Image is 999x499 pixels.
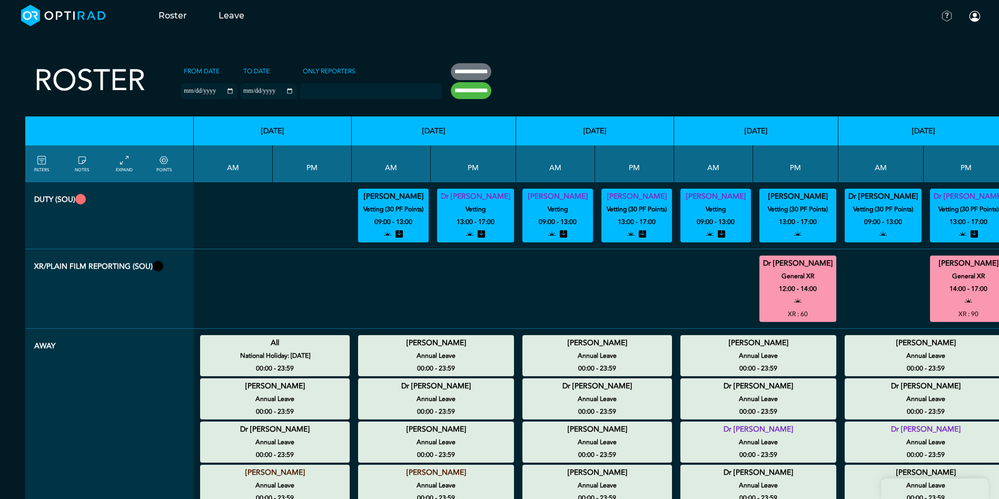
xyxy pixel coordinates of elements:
[539,216,577,228] small: 09:00 - 13:00
[788,308,808,320] small: XR : 60
[518,349,677,362] small: Annual Leave
[300,63,359,79] label: Only Reporters
[739,448,777,461] small: 00:00 - 23:59
[682,190,749,203] summary: [PERSON_NAME]
[522,378,672,419] div: Annual Leave 00:00 - 23:59
[200,422,350,463] div: Annual Leave 00:00 - 23:59
[194,145,273,182] th: AM
[682,380,835,393] summary: Dr [PERSON_NAME]
[524,466,670,479] summary: [PERSON_NAME]
[116,154,133,173] a: collapse/expand entries
[195,479,354,492] small: Annual Leave
[202,466,348,479] summary: [PERSON_NAME]
[417,448,455,461] small: 00:00 - 23:59
[674,116,838,145] th: [DATE]
[75,154,89,173] a: show/hide notes
[516,145,595,182] th: AM
[759,189,836,242] div: Vetting (30 PF Points) 13:00 - 17:00
[779,216,817,228] small: 13:00 - 17:00
[256,448,294,461] small: 00:00 - 23:59
[618,216,656,228] small: 13:00 - 17:00
[34,154,49,173] a: FILTERS
[548,228,556,241] i: open to allocation
[697,216,735,228] small: 09:00 - 13:00
[971,228,978,241] i: stored entry
[437,189,514,242] div: Vetting 13:00 - 17:00
[360,423,512,436] summary: [PERSON_NAME]
[195,393,354,405] small: Annual Leave
[755,270,841,282] small: General XR
[195,436,354,448] small: Annual Leave
[838,145,924,182] th: AM
[682,423,835,436] summary: Dr [PERSON_NAME]
[578,362,616,375] small: 00:00 - 23:59
[753,145,838,182] th: PM
[457,216,494,228] small: 13:00 - 17:00
[680,378,836,419] div: Annual Leave 00:00 - 23:59
[779,282,817,295] small: 12:00 - 14:00
[601,189,672,242] div: Vetting (30 PF Points) 13:00 - 17:00
[156,154,172,173] a: collapse/expand expected points
[374,216,412,228] small: 09:00 - 13:00
[680,422,836,463] div: Annual Leave 00:00 - 23:59
[202,423,348,436] summary: Dr [PERSON_NAME]
[907,362,945,375] small: 00:00 - 23:59
[200,335,350,376] div: National Holiday: Summer bank holiday 00:00 - 23:59
[518,203,598,216] small: Vetting
[959,228,966,241] i: open to allocation
[353,479,519,492] small: Annual Leave
[755,203,841,216] small: Vetting (30 PF Points)
[181,63,223,79] label: From date
[674,145,753,182] th: AM
[676,393,841,405] small: Annual Leave
[524,380,670,393] summary: Dr [PERSON_NAME]
[417,362,455,375] small: 00:00 - 23:59
[639,228,646,241] i: stored entry
[518,436,677,448] small: Annual Leave
[353,393,519,405] small: Annual Leave
[256,362,294,375] small: 00:00 - 23:59
[965,295,972,308] i: open to allocation
[352,145,431,182] th: AM
[761,257,835,270] summary: Dr [PERSON_NAME]
[560,228,567,241] i: stored entry
[794,228,802,241] i: open to allocation
[353,436,519,448] small: Annual Leave
[676,349,841,362] small: Annual Leave
[358,378,514,419] div: Annual Leave 00:00 - 23:59
[202,337,348,349] summary: All
[845,189,922,242] div: Vetting (30 PF Points) 09:00 - 13:00
[353,203,433,216] small: Vetting (30 PF Points)
[627,228,635,241] i: open to allocation
[907,448,945,461] small: 00:00 - 23:59
[518,479,677,492] small: Annual Leave
[360,380,512,393] summary: Dr [PERSON_NAME]
[21,5,106,26] img: brand-opti-rad-logos-blue-and-white-d2f68631ba2948856bd03f2d395fb146ddc8fb01b4b6e9315ea85fa773367...
[949,216,987,228] small: 13:00 - 17:00
[864,216,902,228] small: 09:00 - 13:00
[759,256,836,322] div: General XR 12:00 - 14:00
[597,203,677,216] small: Vetting (30 PF Points)
[706,228,714,241] i: open to allocation
[358,335,514,376] div: Annual Leave 00:00 - 23:59
[907,405,945,418] small: 00:00 - 23:59
[516,116,674,145] th: [DATE]
[358,422,514,463] div: Annual Leave 00:00 - 23:59
[522,189,593,242] div: Vetting 09:00 - 13:00
[522,422,672,463] div: Annual Leave 00:00 - 23:59
[432,203,519,216] small: Vetting
[360,466,512,479] summary: [PERSON_NAME]
[676,436,841,448] small: Annual Leave
[682,337,835,349] summary: [PERSON_NAME]
[680,189,751,242] div: Vetting 09:00 - 13:00
[949,282,987,295] small: 14:00 - 17:00
[25,182,194,249] th: Duty (SOU)
[478,228,485,241] i: stored entry
[466,228,473,241] i: open to allocation
[603,190,670,203] summary: [PERSON_NAME]
[25,249,194,329] th: XR/Plain Film Reporting (SOU)
[739,405,777,418] small: 00:00 - 23:59
[794,295,802,308] i: open to allocation
[240,63,273,79] label: To date
[431,145,516,182] th: PM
